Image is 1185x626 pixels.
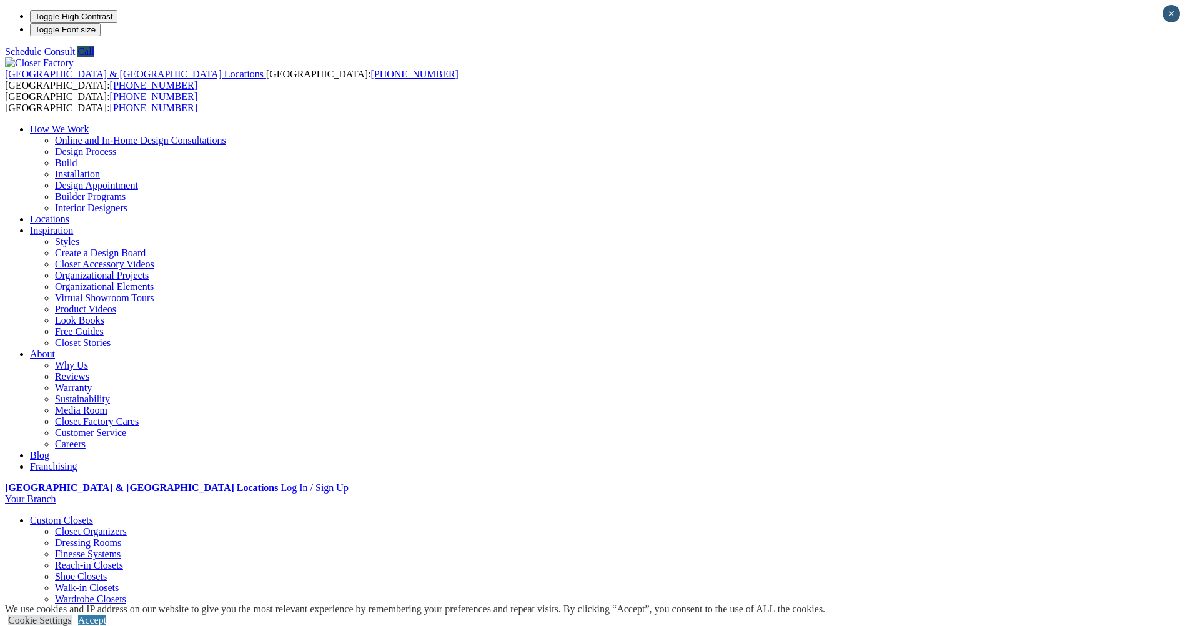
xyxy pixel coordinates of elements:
a: Warranty [55,382,92,393]
a: Build [55,157,77,168]
a: Locations [30,214,69,224]
a: [PHONE_NUMBER] [110,102,197,113]
a: Look Books [55,315,104,325]
a: About [30,349,55,359]
a: Closet Organizers [55,526,127,537]
a: Wardrobe Closets [55,594,126,604]
a: Dressing Rooms [55,537,121,548]
a: Log In / Sign Up [280,482,348,493]
span: [GEOGRAPHIC_DATA] & [GEOGRAPHIC_DATA] Locations [5,69,264,79]
a: Franchising [30,461,77,472]
img: Closet Factory [5,57,74,69]
a: Why Us [55,360,88,370]
a: How We Work [30,124,89,134]
a: Careers [55,439,86,449]
a: Interior Designers [55,202,127,213]
button: Close [1163,5,1180,22]
a: Reach-in Closets [55,560,123,570]
a: Your Branch [5,494,56,504]
a: Online and In-Home Design Consultations [55,135,226,146]
a: Customer Service [55,427,126,438]
a: Installation [55,169,100,179]
a: Schedule Consult [5,46,75,57]
a: [GEOGRAPHIC_DATA] & [GEOGRAPHIC_DATA] Locations [5,482,278,493]
a: Finesse Systems [55,549,121,559]
a: Media Room [55,405,107,415]
a: Design Appointment [55,180,138,191]
span: Toggle High Contrast [35,12,112,21]
a: Free Guides [55,326,104,337]
a: Walk-in Closets [55,582,119,593]
a: Accept [78,615,106,625]
a: Sustainability [55,394,110,404]
a: [PHONE_NUMBER] [370,69,458,79]
a: Organizational Elements [55,281,154,292]
a: Inspiration [30,225,73,236]
a: Shoe Closets [55,571,107,582]
a: Organizational Projects [55,270,149,281]
div: We use cookies and IP address on our website to give you the most relevant experience by remember... [5,604,825,615]
a: Blog [30,450,49,460]
a: Create a Design Board [55,247,146,258]
a: Styles [55,236,79,247]
a: Call [77,46,94,57]
button: Toggle High Contrast [30,10,117,23]
a: Reviews [55,371,89,382]
a: Closet Factory Cares [55,416,139,427]
a: [PHONE_NUMBER] [110,80,197,91]
a: Closet Stories [55,337,111,348]
a: [GEOGRAPHIC_DATA] & [GEOGRAPHIC_DATA] Locations [5,69,266,79]
span: [GEOGRAPHIC_DATA]: [GEOGRAPHIC_DATA]: [5,69,459,91]
a: Virtual Showroom Tours [55,292,154,303]
a: Cookie Settings [8,615,72,625]
span: [GEOGRAPHIC_DATA]: [GEOGRAPHIC_DATA]: [5,91,197,113]
a: Custom Closets [30,515,93,525]
a: Product Videos [55,304,116,314]
button: Toggle Font size [30,23,101,36]
a: Builder Programs [55,191,126,202]
a: [PHONE_NUMBER] [110,91,197,102]
a: Closet Accessory Videos [55,259,154,269]
a: Design Process [55,146,116,157]
span: Toggle Font size [35,25,96,34]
